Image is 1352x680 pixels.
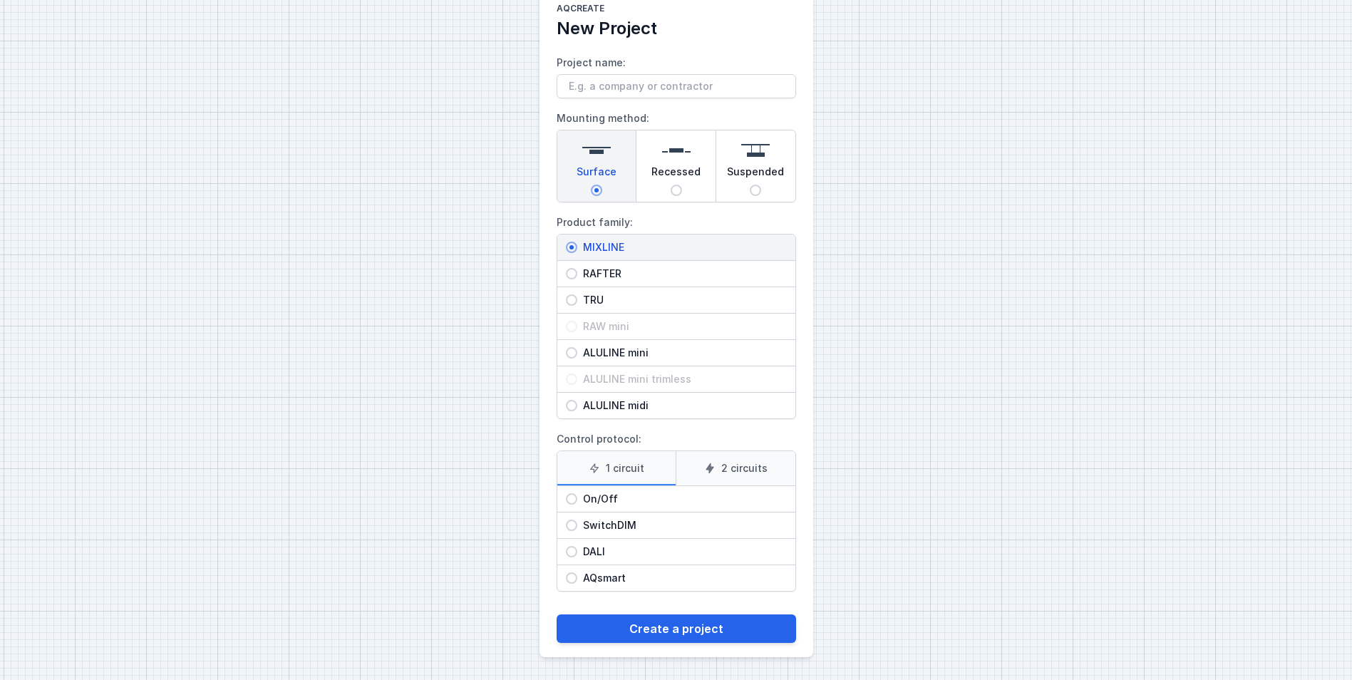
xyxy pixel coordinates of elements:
input: ALULINE mini [566,347,577,359]
input: AQsmart [566,572,577,584]
label: 1 circuit [557,451,676,485]
h2: New Project [557,17,796,40]
input: On/Off [566,493,577,505]
span: AQsmart [577,571,787,585]
input: TRU [566,294,577,306]
span: RAFTER [577,267,787,281]
span: Suspended [727,165,784,185]
img: surface.svg [582,136,611,165]
span: MIXLINE [577,240,787,254]
span: SwitchDIM [577,518,787,532]
label: Product family: [557,211,796,419]
input: Project name: [557,74,796,98]
span: DALI [577,545,787,559]
input: DALI [566,546,577,557]
span: ALULINE midi [577,398,787,413]
span: TRU [577,293,787,307]
input: Recessed [671,185,682,196]
label: Control protocol: [557,428,796,592]
img: recessed.svg [662,136,691,165]
label: Mounting method: [557,107,796,202]
input: Suspended [750,185,761,196]
label: Project name: [557,51,796,98]
span: Surface [577,165,616,185]
h1: AQcreate [557,3,796,17]
span: Recessed [651,165,701,185]
img: suspended.svg [741,136,770,165]
input: MIXLINE [566,242,577,253]
label: 2 circuits [676,451,795,485]
input: Surface [591,185,602,196]
button: Create a project [557,614,796,643]
span: On/Off [577,492,787,506]
input: SwitchDIM [566,520,577,531]
input: ALULINE midi [566,400,577,411]
input: RAFTER [566,268,577,279]
span: ALULINE mini [577,346,787,360]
